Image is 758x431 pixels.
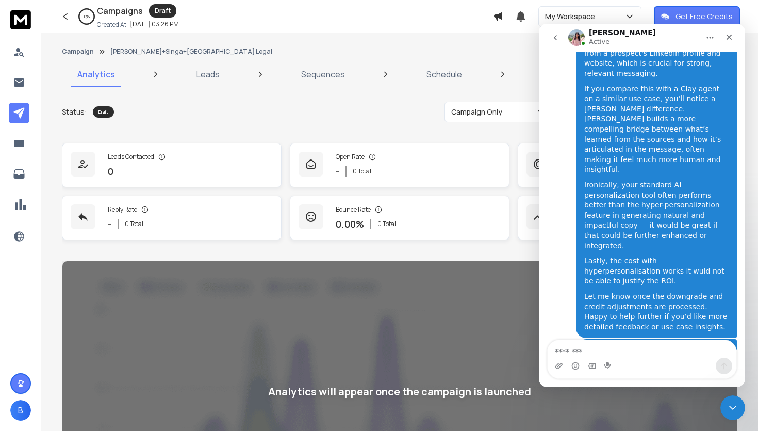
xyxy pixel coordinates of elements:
button: Emoji picker [32,338,41,346]
p: 0 Total [125,220,143,228]
p: Schedule [426,68,462,81]
p: My Workspace [545,11,599,22]
p: Analytics [77,68,115,81]
button: Campaign [62,47,94,56]
p: [DATE] 03:26 PM [130,20,179,28]
p: Status: [62,107,87,117]
a: Leads [190,62,226,87]
a: Open Rate-0 Total [290,143,509,187]
p: Leads Contacted [108,153,154,161]
p: - [108,217,111,231]
div: Let me know once the downgrade and credit adjustments are processed. Happy to help further if you... [45,268,190,308]
div: If you compare this with a Clay agent on a similar use case, you'll notice a [PERSON_NAME] differ... [45,60,190,151]
p: Sequences [301,68,345,81]
button: Start recording [65,338,74,346]
p: Get Free Credits [675,11,733,22]
div: Draft [93,106,114,118]
div: Lastly, the cost with hyperpersonalisation works it wuld not be able to justify the ROI. [45,232,190,263]
iframe: Intercom live chat [720,395,745,420]
p: - [336,164,339,179]
button: B [10,400,31,421]
h1: Campaigns [97,5,143,17]
p: [PERSON_NAME]+Singa+[GEOGRAPHIC_DATA] Legal [110,47,272,56]
a: Options [537,62,580,87]
div: Analytics will appear once the campaign is launched [268,385,531,399]
a: Sequences [295,62,351,87]
div: Draft [149,4,176,18]
button: Send a message… [177,334,193,350]
button: Gif picker [49,338,57,346]
p: Reply Rate [108,205,137,214]
button: Get Free Credits [654,6,740,27]
a: Schedule [420,62,468,87]
p: Open Rate [336,153,365,161]
p: 0 [108,164,113,179]
a: Leads Contacted0 [62,143,282,187]
p: Campaign Only [451,107,506,117]
p: 0 Total [377,220,396,228]
p: 0 % [84,13,90,20]
a: Reply Rate-0 Total [62,196,282,240]
a: Opportunities0$0 [518,196,737,240]
button: Upload attachment [16,338,24,346]
a: Click Rate-0 Total [518,143,737,187]
a: Bounce Rate0.00%0 Total [290,196,509,240]
p: Bounce Rate [336,205,371,214]
p: Leads [196,68,220,81]
iframe: Intercom live chat [539,24,745,387]
p: Created At: [97,21,128,29]
p: 0 Total [353,167,371,175]
p: 0.00 % [336,217,364,231]
div: Ironically, your standard AI personalization tool often performs better than the hyper-personaliz... [45,156,190,227]
textarea: Message… [9,316,197,334]
a: Analytics [71,62,121,87]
